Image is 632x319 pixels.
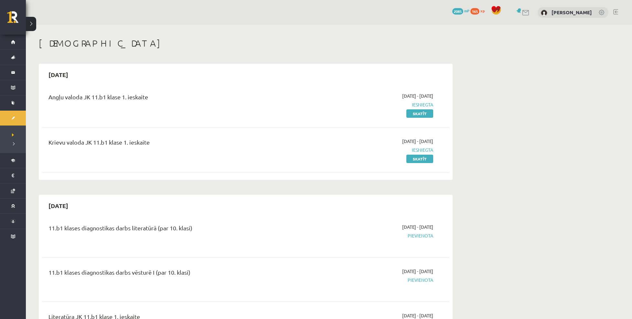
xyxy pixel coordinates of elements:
[406,155,433,163] a: Skatīt
[48,268,302,280] div: 11.b1 klases diagnostikas darbs vēsturē I (par 10. klasi)
[42,67,75,82] h2: [DATE]
[311,277,433,283] span: Pievienota
[42,198,75,213] h2: [DATE]
[48,138,302,150] div: Krievu valoda JK 11.b1 klase 1. ieskaite
[452,8,463,15] span: 2085
[311,232,433,239] span: Pievienota
[402,268,433,275] span: [DATE] - [DATE]
[402,224,433,230] span: [DATE] - [DATE]
[541,10,547,16] img: Anne Marī Hartika
[48,224,302,236] div: 11.b1 klases diagnostikas darbs literatūrā (par 10. klasi)
[48,93,302,104] div: Angļu valoda JK 11.b1 klase 1. ieskaite
[402,312,433,319] span: [DATE] - [DATE]
[311,147,433,153] span: Iesniegta
[39,38,453,49] h1: [DEMOGRAPHIC_DATA]
[311,101,433,108] span: Iesniegta
[464,8,469,13] span: mP
[7,11,26,27] a: Rīgas 1. Tālmācības vidusskola
[452,8,469,13] a: 2085 mP
[552,9,592,16] a: [PERSON_NAME]
[470,8,479,15] span: 165
[406,109,433,118] a: Skatīt
[402,138,433,145] span: [DATE] - [DATE]
[402,93,433,99] span: [DATE] - [DATE]
[480,8,485,13] span: xp
[470,8,488,13] a: 165 xp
